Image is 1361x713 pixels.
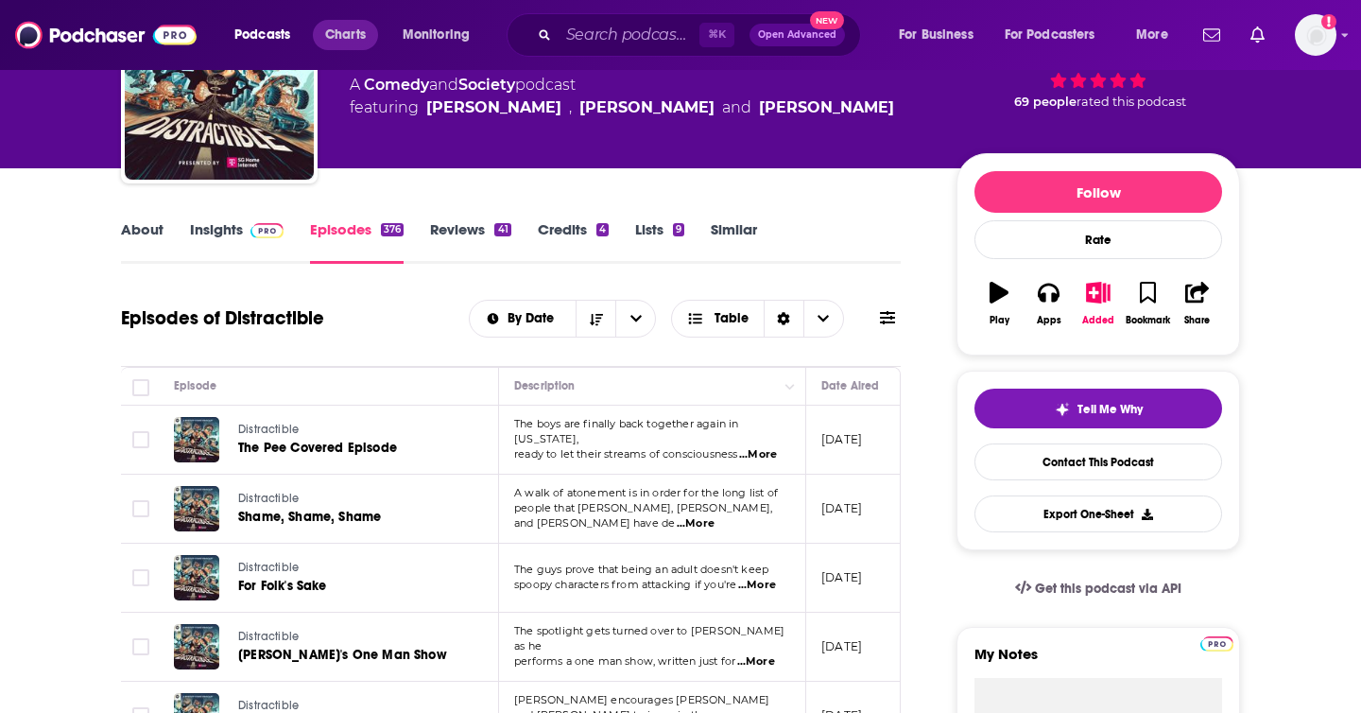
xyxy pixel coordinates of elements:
span: ...More [739,447,777,462]
a: Contact This Podcast [974,443,1222,480]
span: ⌘ K [699,23,734,47]
span: Distractible [238,492,299,505]
span: rated this podcast [1077,95,1186,109]
span: Open Advanced [758,30,836,40]
div: 9 [673,223,684,236]
a: Bob Muyskens [579,96,715,119]
span: A walk of atonement is in order for the long list of [514,486,778,499]
span: New [810,11,844,29]
button: open menu [470,312,577,325]
h1: Episodes of Distractible [121,306,324,330]
span: Toggle select row [132,500,149,517]
button: Apps [1024,270,1073,338]
a: The Pee Covered Episode [238,439,463,458]
span: Shame, Shame, Shame [238,509,381,525]
button: Choose View [671,300,844,338]
a: For Folk's Sake [238,577,463,596]
span: featuring [350,96,894,119]
span: Toggle select row [132,431,149,448]
span: ...More [677,516,715,531]
a: Charts [313,20,377,50]
div: Apps [1037,315,1061,326]
div: Description [514,374,575,397]
span: Distractible [238,561,299,574]
button: Play [974,270,1024,338]
button: tell me why sparkleTell Me Why [974,389,1222,428]
span: performs a one man show, written just for [514,654,735,668]
div: 376 [381,223,404,236]
span: Table [715,312,749,325]
span: [PERSON_NAME]'s One Man Show [238,647,447,663]
span: Tell Me Why [1077,402,1143,417]
span: 69 people [1014,95,1077,109]
span: people that [PERSON_NAME], [PERSON_NAME], and [PERSON_NAME] have de [514,501,772,530]
div: Date Aired [821,374,879,397]
a: Distractible [238,629,463,646]
h2: Choose List sort [469,300,657,338]
span: Podcasts [234,22,290,48]
span: Get this podcast via API [1035,581,1181,597]
input: Search podcasts, credits, & more... [559,20,699,50]
a: Comedy [364,76,429,94]
a: Credits4 [538,220,609,264]
div: Added [1082,315,1114,326]
p: [DATE] [821,569,862,585]
div: Play [990,315,1009,326]
p: [DATE] [821,638,862,654]
div: A podcast [350,74,894,119]
a: Pro website [1200,634,1233,652]
span: ready to let their streams of consciousness [514,447,737,461]
div: Search podcasts, credits, & more... [525,13,879,57]
span: ...More [738,578,776,593]
a: Society [458,76,515,94]
div: 4 [596,223,609,236]
button: Open AdvancedNew [749,24,845,46]
img: User Profile [1295,14,1336,56]
span: and [722,96,751,119]
a: About [121,220,164,264]
button: Added [1074,270,1123,338]
button: open menu [615,301,655,337]
a: Similar [711,220,757,264]
a: InsightsPodchaser Pro [190,220,284,264]
span: Distractible [238,699,299,712]
span: For Folk's Sake [238,578,327,594]
button: Show profile menu [1295,14,1336,56]
a: Mark Fischbach [426,96,561,119]
a: Get this podcast via API [1000,565,1197,612]
a: Lists9 [635,220,684,264]
button: Sort Direction [576,301,615,337]
a: Distractible [238,491,463,508]
a: Episodes376 [310,220,404,264]
img: tell me why sparkle [1055,402,1070,417]
img: Podchaser - Follow, Share and Rate Podcasts [15,17,197,53]
div: Bookmark [1126,315,1170,326]
button: open menu [221,20,315,50]
div: Rate [974,220,1222,259]
div: Sort Direction [764,301,803,337]
span: For Business [899,22,973,48]
button: open menu [886,20,997,50]
span: ...More [737,654,775,670]
span: The spotlight gets turned over to [PERSON_NAME] as he [514,624,784,652]
img: Podchaser Pro [1200,636,1233,652]
button: Share [1173,270,1222,338]
div: 41 [494,223,510,236]
span: Distractible [238,423,299,436]
span: Logged in as heidiv [1295,14,1336,56]
span: Toggle select row [132,569,149,586]
a: [PERSON_NAME]'s One Man Show [238,646,463,665]
button: open menu [389,20,494,50]
div: Share [1184,315,1210,326]
span: Distractible [238,630,299,643]
span: By Date [508,312,560,325]
span: , [569,96,572,119]
span: Toggle select row [132,638,149,655]
a: Distractible [238,560,463,577]
img: Podchaser Pro [250,223,284,238]
div: Episode [174,374,216,397]
span: spoopy characters from attacking if you're [514,578,736,591]
span: and [429,76,458,94]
